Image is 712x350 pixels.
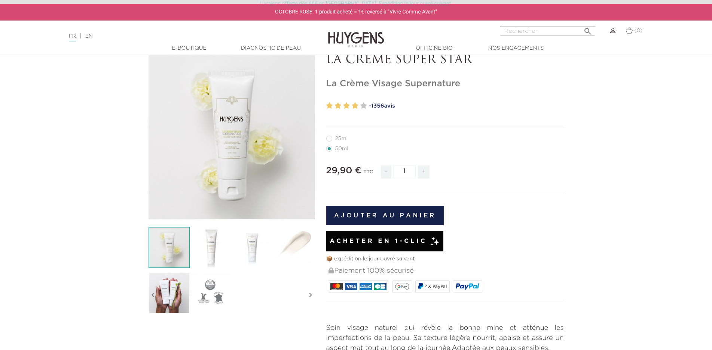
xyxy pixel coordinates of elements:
[330,283,343,290] img: MASTERCARD
[397,44,472,52] a: Officine Bio
[306,276,315,314] i: 
[326,53,564,67] p: LA CRÈME SUPER STAR
[326,136,357,142] label: 25ml
[583,25,592,34] i: 
[343,100,350,111] label: 3
[334,100,341,111] label: 2
[634,28,642,33] span: (0)
[152,44,227,52] a: E-Boutique
[232,227,273,268] img: La Crème Visage Supernature 25ml
[149,272,190,313] img: La Crème Visage Supernature
[326,146,357,152] label: 50ml
[326,78,564,89] h1: La Crème Visage Supernature
[371,103,384,109] span: 1356
[393,165,416,178] input: Quantité
[326,166,361,175] span: 29,90 €
[149,276,158,314] i: 
[395,283,409,290] img: google_pay
[363,164,373,184] div: TTC
[479,44,553,52] a: Nos engagements
[326,255,564,263] p: 📦 expédition le jour ouvré suivant
[345,283,357,290] img: VISA
[374,283,386,290] img: CB_NATIONALE
[418,165,430,179] span: +
[369,100,564,112] a: -1356avis
[329,267,334,273] img: Paiement 100% sécurisé
[326,100,333,111] label: 1
[326,206,444,225] button: Ajouter au panier
[85,34,92,39] a: EN
[328,263,564,279] div: Paiement 100% sécurisé
[425,284,447,289] span: 4X PayPal
[149,227,190,268] img: La Crème Visage Supernature
[328,20,384,49] img: Huygens
[352,100,358,111] label: 4
[360,100,367,111] label: 5
[581,24,595,34] button: 
[381,165,391,179] span: -
[69,34,76,41] a: FR
[65,32,291,41] div: |
[233,44,308,52] a: Diagnostic de peau
[360,283,372,290] img: AMEX
[500,26,595,36] input: Rechercher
